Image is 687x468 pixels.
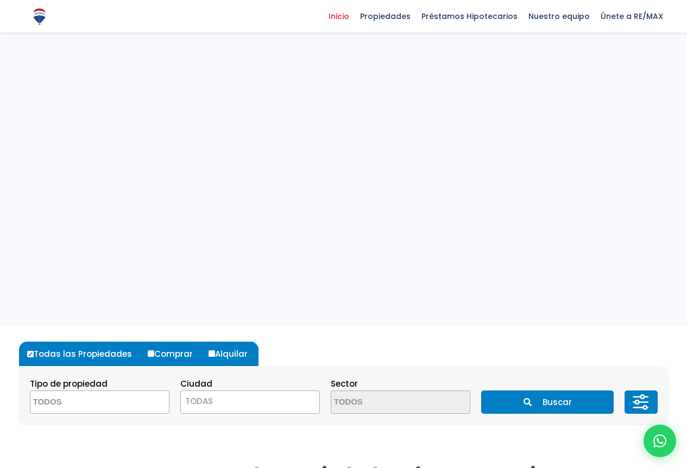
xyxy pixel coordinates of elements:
[30,391,136,414] textarea: Search
[481,390,614,414] button: Buscar
[30,378,108,389] span: Tipo de propiedad
[331,391,437,414] textarea: Search
[24,342,143,366] label: Todas las Propiedades
[27,351,34,357] input: Todas las Propiedades
[355,8,416,24] span: Propiedades
[416,8,523,24] span: Préstamos Hipotecarios
[148,350,154,357] input: Comprar
[331,378,358,389] span: Sector
[30,7,49,26] img: Logo de REMAX
[206,342,259,366] label: Alquilar
[185,395,213,407] span: TODAS
[145,342,204,366] label: Comprar
[180,378,212,389] span: Ciudad
[595,8,669,24] span: Únete a RE/MAX
[209,350,215,357] input: Alquilar
[323,8,355,24] span: Inicio
[523,8,595,24] span: Nuestro equipo
[181,394,319,409] span: TODAS
[180,390,320,414] span: TODAS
